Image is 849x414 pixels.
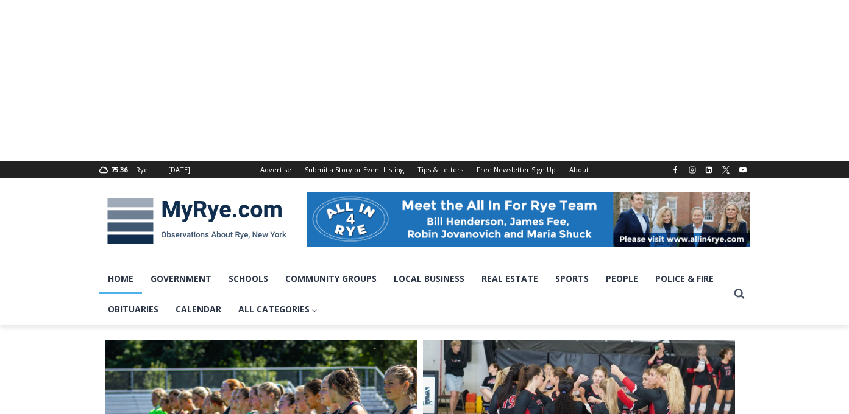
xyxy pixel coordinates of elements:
nav: Primary Navigation [99,264,728,325]
a: About [563,161,595,178]
a: Home [99,264,142,294]
div: Rye [136,164,148,175]
a: All Categories [230,294,327,325]
a: Schools [220,264,277,294]
a: Obituaries [99,294,167,325]
a: Police & Fire [647,264,722,294]
span: 75.36 [111,165,127,174]
a: Facebook [668,163,683,177]
a: Linkedin [702,163,716,177]
a: Local Business [385,264,473,294]
button: View Search Form [728,283,750,305]
a: Instagram [685,163,700,177]
a: X [719,163,733,177]
a: YouTube [736,163,750,177]
a: Community Groups [277,264,385,294]
span: F [129,163,132,170]
a: Calendar [167,294,230,325]
a: Advertise [254,161,298,178]
a: Real Estate [473,264,547,294]
div: [DATE] [168,164,190,175]
span: All Categories [238,303,318,316]
img: All in for Rye [307,192,750,247]
a: Submit a Story or Event Listing [298,161,411,178]
a: People [597,264,647,294]
a: Government [142,264,220,294]
nav: Secondary Navigation [254,161,595,178]
a: Tips & Letters [411,161,470,178]
img: MyRye.com [99,189,294,253]
a: Free Newsletter Sign Up [470,161,563,178]
a: Sports [547,264,597,294]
